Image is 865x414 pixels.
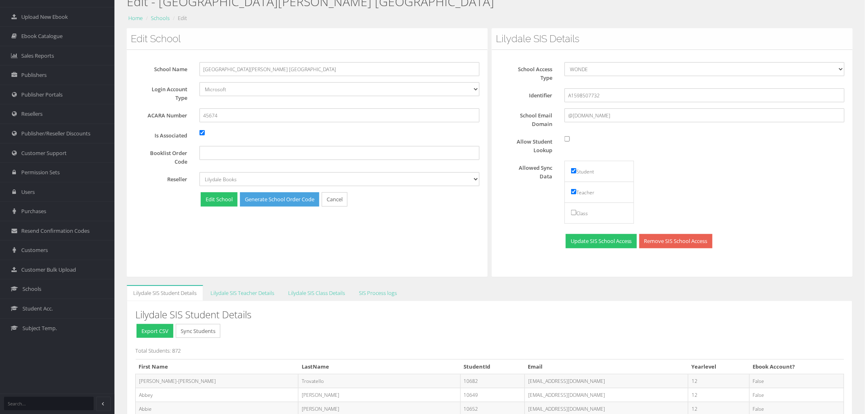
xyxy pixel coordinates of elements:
[749,374,844,388] td: False
[21,32,63,40] span: Ebook Catalogue
[21,52,54,60] span: Sales Reports
[639,234,713,248] a: Remove SIS School Access
[136,360,298,374] th: First Name
[298,374,460,388] td: Trovatello
[524,374,688,388] td: [EMAIL_ADDRESS][DOMAIN_NAME]
[524,360,688,374] th: Email
[21,13,68,21] span: Upload New Ebook
[151,14,170,22] a: Schools
[282,285,352,301] a: Lilydale SIS Class Details
[201,192,238,207] button: Edit School
[21,130,90,137] span: Publisher/Reseller Discounts
[21,110,43,118] span: Resellers
[21,246,48,254] span: Customers
[131,34,484,44] h3: Edit School
[566,234,637,248] button: Update SIS School Access
[128,14,143,22] a: Home
[460,360,524,374] th: StudentId
[21,91,63,99] span: Publisher Portals
[135,172,193,184] label: Reseller
[21,188,35,196] span: Users
[137,324,173,338] button: Export CSV
[500,108,558,128] label: School Email Domain
[240,192,319,207] a: Generate School Order Code
[500,135,558,155] label: Allow Student Lookup
[500,88,558,100] label: Identifier
[749,360,844,374] th: Ebook Account?
[22,305,53,313] span: Student Acc.
[136,388,298,402] td: Abbey
[176,324,220,338] button: Sync Students
[496,34,849,44] h3: Lilydale SIS Details
[352,285,403,301] a: SIS Process logs
[688,374,750,388] td: 12
[21,71,47,79] span: Publishers
[22,324,57,332] span: Subject Temp.
[21,149,67,157] span: Customer Support
[135,309,844,320] h3: Lilydale SIS Student Details
[500,62,558,82] label: School Access Type
[500,161,558,181] label: Allowed Sync Data
[204,285,281,301] a: Lilydale SIS Teacher Details
[135,82,193,102] label: Login Account Type
[171,14,187,22] li: Edit
[460,388,524,402] td: 10649
[21,169,60,176] span: Permission Sets
[21,227,90,235] span: Resend Confirmation Codes
[21,266,76,274] span: Customer Bulk Upload
[135,128,193,140] label: Is Associated
[298,388,460,402] td: [PERSON_NAME]
[22,285,41,293] span: Schools
[565,161,634,182] li: Student
[127,285,203,301] a: Lilydale SIS Student Details
[135,62,193,74] label: School Name
[136,374,298,388] td: [PERSON_NAME]-[PERSON_NAME]
[21,207,46,215] span: Purchases
[565,202,634,224] li: Class
[135,108,193,120] label: ACARA Number
[460,374,524,388] td: 10682
[322,192,347,207] a: Cancel
[749,388,844,402] td: False
[135,146,193,166] label: Booklist Order Code
[4,397,94,410] input: Search...
[688,360,750,374] th: Yearlevel
[524,388,688,402] td: [EMAIL_ADDRESS][DOMAIN_NAME]
[298,360,460,374] th: LastName
[565,182,634,203] li: Teacher
[135,346,844,355] p: Total Students: 872
[688,388,750,402] td: 12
